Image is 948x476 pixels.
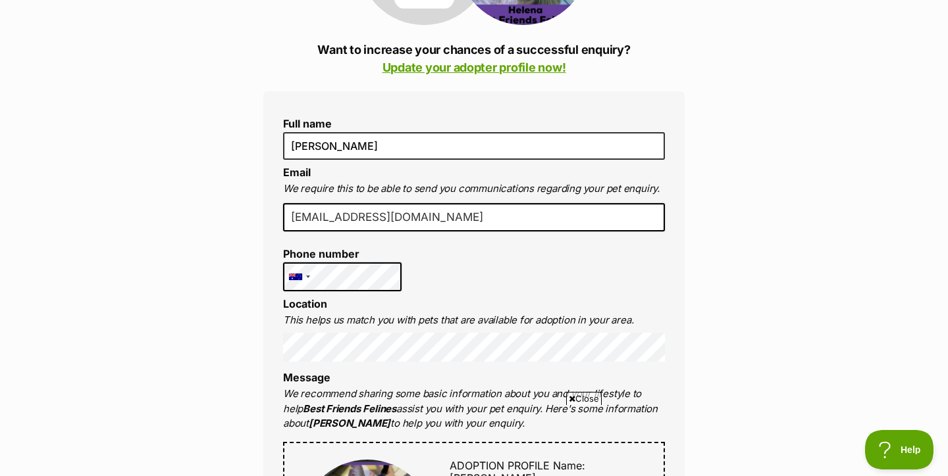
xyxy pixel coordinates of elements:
[155,410,793,469] iframe: Advertisement
[566,392,602,405] span: Close
[303,402,396,415] strong: Best Friends Felines
[283,181,665,197] p: We require this to be able to send you communications regarding your pet enquiry.
[284,263,314,291] div: Australia: +61
[865,430,935,469] iframe: Help Scout Beacon - Open
[283,313,665,328] p: This helps us match you with pets that are available for adoption in your area.
[283,297,327,310] label: Location
[382,60,566,74] a: Update your adopter profile now!
[283,371,330,384] label: Message
[283,248,402,260] label: Phone number
[283,132,665,160] input: E.g. Jimmy Chew
[283,118,665,130] label: Full name
[263,41,685,76] p: Want to increase your chances of a successful enquiry?
[283,166,311,179] label: Email
[283,387,665,431] p: We recommend sharing some basic information about you and your lifestyle to help assist you with ...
